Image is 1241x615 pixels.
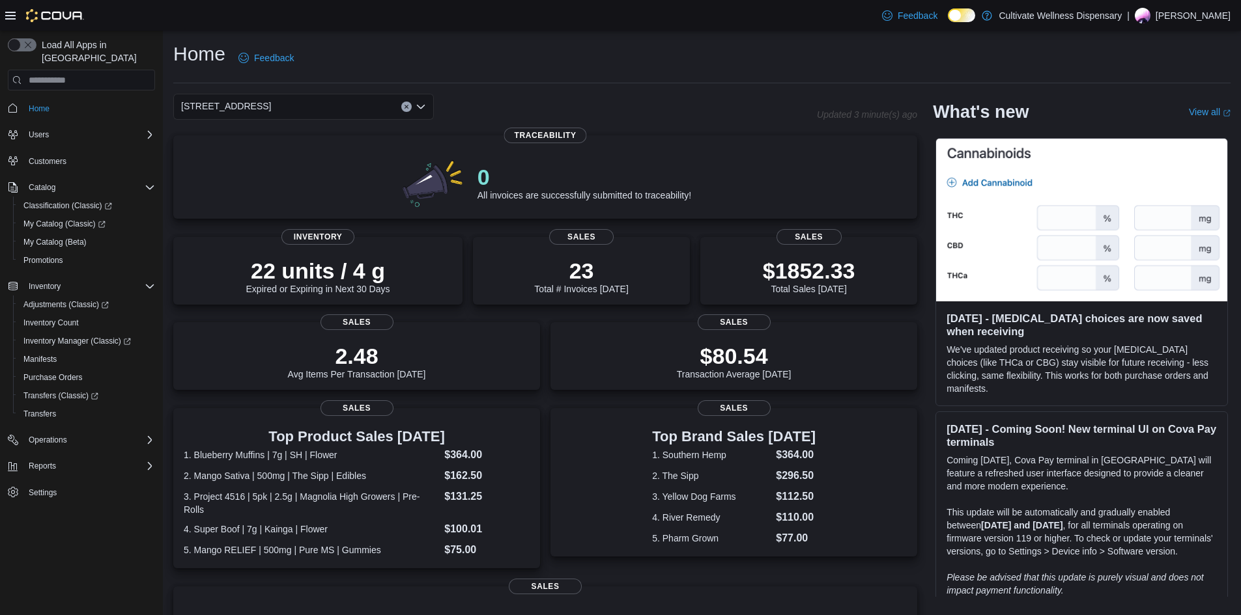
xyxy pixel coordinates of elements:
[23,255,63,266] span: Promotions
[549,229,614,245] span: Sales
[18,234,155,250] span: My Catalog (Beta)
[13,368,160,387] button: Purchase Orders
[1156,8,1231,23] p: [PERSON_NAME]
[677,343,792,369] p: $80.54
[478,164,691,190] p: 0
[652,532,771,545] dt: 5. Pharm Grown
[18,198,117,213] a: Classification (Classic)
[3,98,160,117] button: Home
[534,258,628,294] div: Total # Invoices [DATE]
[18,333,155,349] span: Inventory Manager (Classic)
[947,572,1204,595] em: Please be advised that this update is purely visual and does not impact payment functionality.
[763,258,855,284] p: $1852.33
[698,400,771,416] span: Sales
[652,429,816,444] h3: Top Brand Sales [DATE]
[18,315,155,331] span: Inventory Count
[444,447,530,463] dd: $364.00
[478,164,691,200] div: All invoices are successfully submitted to traceability!
[23,279,155,294] span: Inventory
[233,45,299,71] a: Feedback
[13,295,160,314] a: Adjustments (Classic)
[18,315,84,331] a: Inventory Count
[776,489,816,504] dd: $112.50
[23,200,112,211] span: Classification (Classic)
[18,388,155,403] span: Transfers (Classic)
[3,431,160,449] button: Operations
[29,156,66,167] span: Customers
[13,332,160,350] a: Inventory Manager (Classic)
[23,372,83,383] span: Purchase Orders
[947,343,1217,395] p: We've updated product receiving so your [MEDICAL_DATA] choices (like THCa or CBG) stay visible fo...
[401,102,412,112] button: Clear input
[444,521,530,537] dd: $100.01
[23,354,57,364] span: Manifests
[23,127,54,143] button: Users
[1135,8,1150,23] div: John Robinson
[23,154,72,169] a: Customers
[288,343,426,379] div: Avg Items Per Transaction [DATE]
[698,314,771,330] span: Sales
[321,314,393,330] span: Sales
[23,484,155,500] span: Settings
[23,432,72,448] button: Operations
[13,350,160,368] button: Manifests
[3,152,160,171] button: Customers
[13,233,160,251] button: My Catalog (Beta)
[416,102,426,112] button: Open list of options
[23,101,55,116] a: Home
[444,468,530,484] dd: $162.50
[29,281,61,292] span: Inventory
[18,253,155,268] span: Promotions
[23,318,79,328] span: Inventory Count
[1189,107,1231,117] a: View allExternal link
[18,198,155,213] span: Classification (Classic)
[947,506,1217,558] p: This update will be automatically and gradually enabled between , for all terminals operating on ...
[23,100,155,116] span: Home
[23,180,155,195] span: Catalog
[677,343,792,379] div: Transaction Average [DATE]
[23,390,98,401] span: Transfers (Classic)
[999,8,1122,23] p: Cultivate Wellness Dispensary
[23,219,106,229] span: My Catalog (Classic)
[947,312,1217,338] h3: [DATE] - [MEDICAL_DATA] choices are now saved when receiving
[776,468,816,484] dd: $296.50
[23,336,131,346] span: Inventory Manager (Classic)
[184,429,530,444] h3: Top Product Sales [DATE]
[173,41,225,67] h1: Home
[13,215,160,233] a: My Catalog (Classic)
[652,448,771,461] dt: 1. Southern Hemp
[23,279,66,294] button: Inventory
[184,490,439,516] dt: 3. Project 4516 | 5pk | 2.5g | Magnolia High Growers | Pre-Rolls
[1127,8,1130,23] p: |
[29,487,57,498] span: Settings
[763,258,855,294] div: Total Sales [DATE]
[13,387,160,405] a: Transfers (Classic)
[23,237,87,247] span: My Catalog (Beta)
[18,351,62,367] a: Manifests
[23,153,155,169] span: Customers
[184,543,439,556] dt: 5. Mango RELIEF | 500mg | Pure MS | Gummies
[8,93,155,536] nav: Complex example
[509,579,582,594] span: Sales
[29,130,49,140] span: Users
[18,216,155,232] span: My Catalog (Classic)
[776,447,816,463] dd: $364.00
[281,229,354,245] span: Inventory
[18,370,88,385] a: Purchase Orders
[18,333,136,349] a: Inventory Manager (Classic)
[181,98,271,114] span: [STREET_ADDRESS]
[29,182,55,193] span: Catalog
[18,216,111,232] a: My Catalog (Classic)
[13,197,160,215] a: Classification (Classic)
[534,258,628,284] p: 23
[18,406,155,422] span: Transfers
[184,469,439,482] dt: 2. Mango Sativa | 500mg | The Sipp | Edibles
[777,229,842,245] span: Sales
[29,103,50,114] span: Home
[23,432,155,448] span: Operations
[652,469,771,482] dt: 2. The Sipp
[947,454,1217,493] p: Coming [DATE], Cova Pay terminal in [GEOGRAPHIC_DATA] will feature a refreshed user interface des...
[933,102,1029,122] h2: What's new
[652,511,771,524] dt: 4. River Remedy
